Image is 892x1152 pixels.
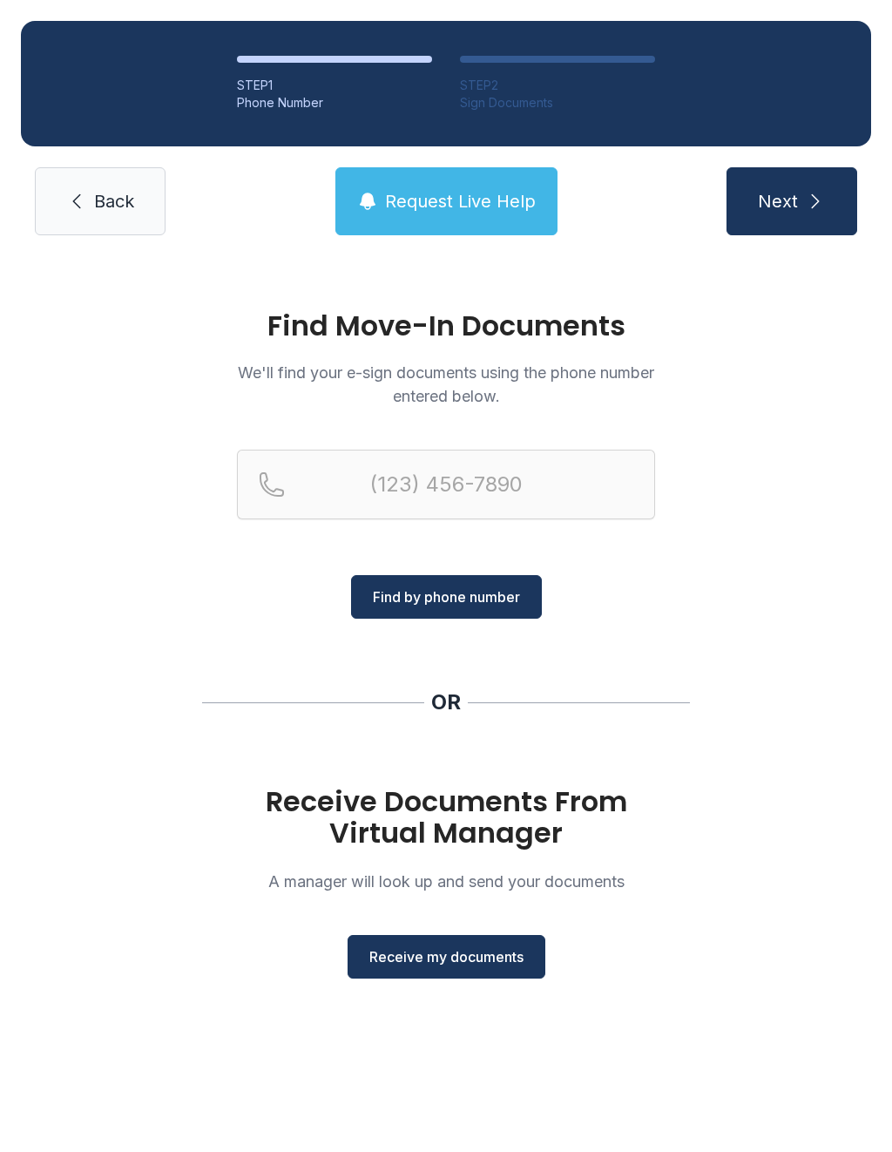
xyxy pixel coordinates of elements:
div: Sign Documents [460,94,655,112]
p: A manager will look up and send your documents [237,870,655,893]
h1: Find Move-In Documents [237,312,655,340]
div: STEP 2 [460,77,655,94]
span: Back [94,189,134,213]
h1: Receive Documents From Virtual Manager [237,786,655,849]
p: We'll find your e-sign documents using the phone number entered below. [237,361,655,408]
div: Phone Number [237,94,432,112]
div: STEP 1 [237,77,432,94]
span: Next [758,189,798,213]
div: OR [431,688,461,716]
span: Find by phone number [373,586,520,607]
span: Request Live Help [385,189,536,213]
span: Receive my documents [369,946,524,967]
input: Reservation phone number [237,450,655,519]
